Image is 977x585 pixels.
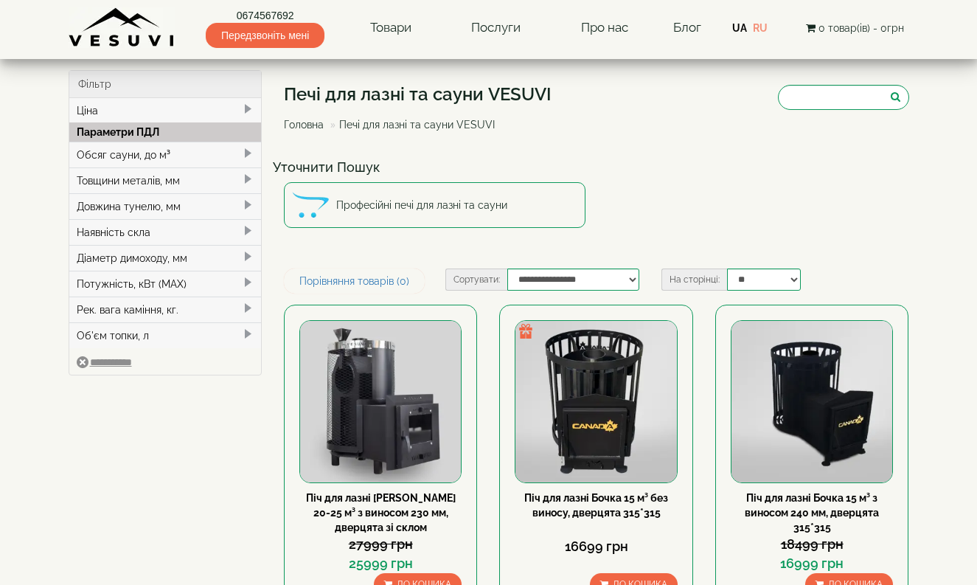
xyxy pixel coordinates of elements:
div: Ціна [69,98,262,123]
a: Піч для лазні [PERSON_NAME] 20-25 м³ з виносом 230 мм, дверцята зі склом [306,492,456,533]
span: 0 товар(ів) - 0грн [818,22,904,34]
a: UA [732,22,747,34]
div: Фільтр [69,71,262,98]
div: Об'єм топки, л [69,322,262,348]
img: gift [518,324,533,339]
img: Завод VESUVI [69,7,175,48]
div: 25999 грн [299,554,462,573]
label: На сторінці: [661,269,727,291]
a: Професійні печі для лазні та сауни Професійні печі для лазні та сауни [284,182,585,228]
span: Передзвоніть мені [206,23,324,48]
h1: Печі для лазні та сауни VESUVI [284,85,552,104]
a: Піч для лазні Бочка 15 м³ з виносом 240 мм, дверцята 315*315 [745,492,879,533]
img: Професійні печі для лазні та сауни [292,187,329,224]
a: 0674567692 [206,8,324,23]
h4: Уточнити Пошук [273,160,920,175]
div: 27999 грн [299,535,462,554]
img: Піч для лазні Бочка 15 м³ з виносом 240 мм, дверцята 315*315 [731,321,892,482]
div: Діаметр димоходу, мм [69,245,262,271]
div: Рек. вага каміння, кг. [69,297,262,322]
label: Сортувати: [445,269,507,291]
a: Порівняння товарів (0) [284,269,425,294]
img: Піч для лазні Venera 20-25 м³ з виносом 230 мм, дверцята зі склом [300,321,461,482]
li: Печі для лазні та сауни VESUVI [327,117,495,132]
div: 18499 грн [731,535,893,554]
div: 16999 грн [731,554,893,573]
div: Параметри ПДЛ [69,122,262,142]
div: Обсяг сауни, до м³ [69,142,262,167]
a: Про нас [566,11,643,45]
a: Блог [673,20,701,35]
a: Послуги [456,11,535,45]
img: Піч для лазні Бочка 15 м³ без виносу, дверцята 315*315 [515,321,676,482]
div: Наявність скла [69,219,262,245]
button: 0 товар(ів) - 0грн [802,20,908,36]
div: 16699 грн [515,537,677,556]
div: Потужність, кВт (MAX) [69,271,262,297]
a: Головна [284,119,324,131]
a: RU [753,22,768,34]
div: Товщини металів, мм [69,167,262,193]
a: Товари [355,11,426,45]
a: Піч для лазні Бочка 15 м³ без виносу, дверцята 315*315 [524,492,668,519]
div: Довжина тунелю, мм [69,193,262,219]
